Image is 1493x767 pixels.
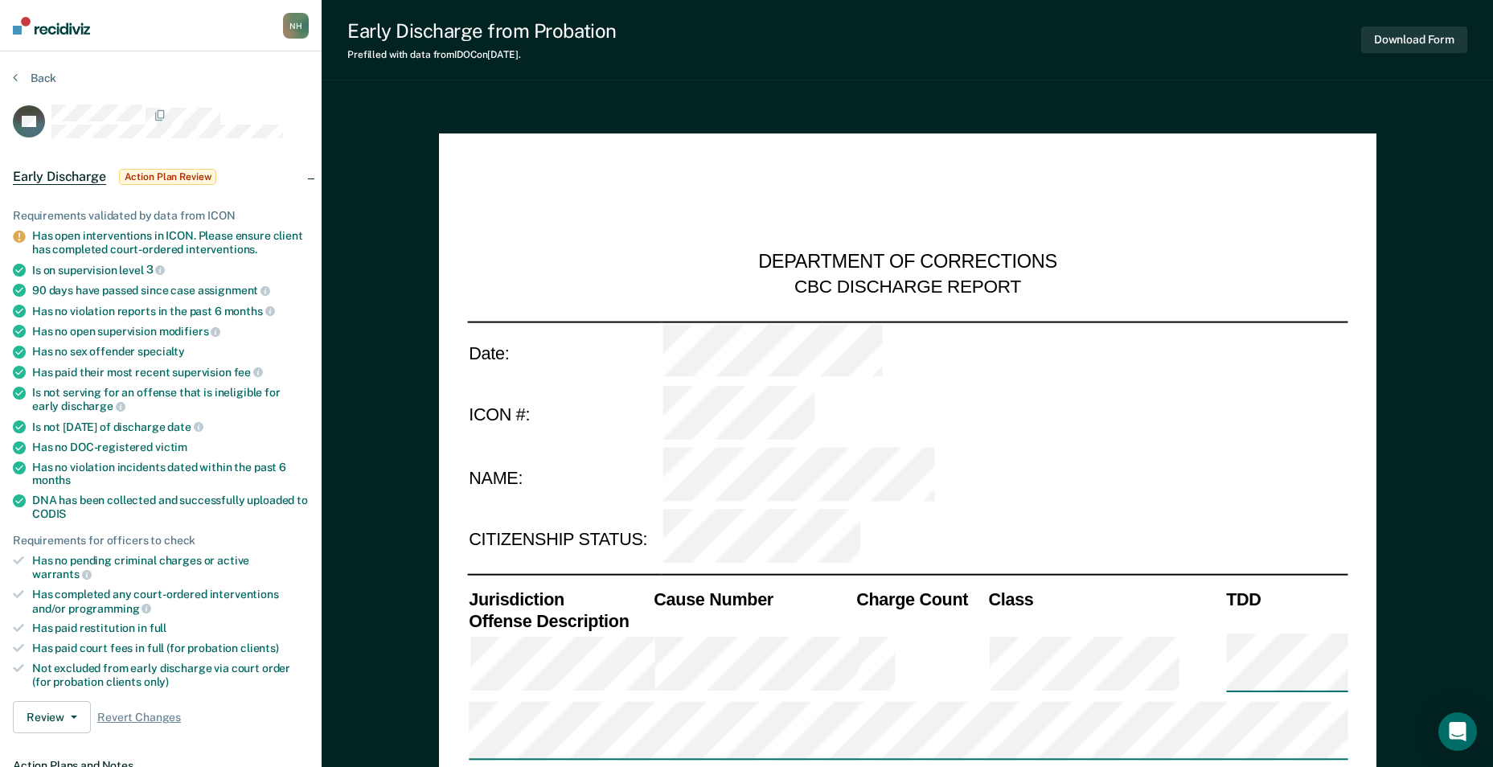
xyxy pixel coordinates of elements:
[159,325,221,338] span: modifiers
[32,263,309,277] div: Is on supervision level
[32,507,66,520] span: CODIS
[150,621,166,634] span: full
[146,263,166,276] span: 3
[97,711,181,724] span: Revert Changes
[283,13,309,39] button: NH
[13,17,90,35] img: Recidiviz
[13,71,56,85] button: Back
[137,345,185,358] span: specialty
[855,588,986,610] th: Charge Count
[32,386,309,413] div: Is not serving for an offense that is ineligible for early
[13,534,309,548] div: Requirements for officers to check
[119,169,217,185] span: Action Plan Review
[32,283,309,297] div: 90 days have passed since case
[234,366,263,379] span: fee
[283,13,309,39] div: N H
[32,324,309,338] div: Has no open supervision
[467,446,661,508] td: NAME:
[32,229,309,256] div: Has open interventions in ICON. Please ensure client has completed court-ordered interventions.
[347,49,617,60] div: Prefilled with data from IDOC on [DATE] .
[467,610,652,633] th: Offense Description
[467,384,661,446] td: ICON #:
[32,494,309,521] div: DNA has been collected and successfully uploaded to
[198,284,270,297] span: assignment
[32,365,309,379] div: Has paid their most recent supervision
[1224,588,1347,610] th: TDD
[240,642,279,654] span: clients)
[32,420,309,434] div: Is not [DATE] of discharge
[32,662,309,689] div: Not excluded from early discharge via court order (for probation clients
[467,322,661,384] td: Date:
[1438,712,1477,751] div: Open Intercom Messenger
[652,588,855,610] th: Cause Number
[347,19,617,43] div: Early Discharge from Probation
[13,209,309,223] div: Requirements validated by data from ICON
[224,305,275,318] span: months
[167,420,203,433] span: date
[758,250,1057,275] div: DEPARTMENT OF CORRECTIONS
[32,474,71,486] span: months
[32,621,309,635] div: Has paid restitution in
[32,568,92,580] span: warrants
[32,345,309,359] div: Has no sex offender
[794,275,1021,298] div: CBC DISCHARGE REPORT
[13,701,91,733] button: Review
[144,675,169,688] span: only)
[467,508,661,570] td: CITIZENSHIP STATUS:
[68,602,151,615] span: programming
[32,461,309,488] div: Has no violation incidents dated within the past 6
[32,554,309,581] div: Has no pending criminal charges or active
[986,588,1224,610] th: Class
[32,588,309,615] div: Has completed any court-ordered interventions and/or
[32,642,309,655] div: Has paid court fees in full (for probation
[61,400,125,412] span: discharge
[467,588,652,610] th: Jurisdiction
[32,441,309,454] div: Has no DOC-registered
[155,441,187,453] span: victim
[13,169,106,185] span: Early Discharge
[1361,27,1467,53] button: Download Form
[32,304,309,318] div: Has no violation reports in the past 6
